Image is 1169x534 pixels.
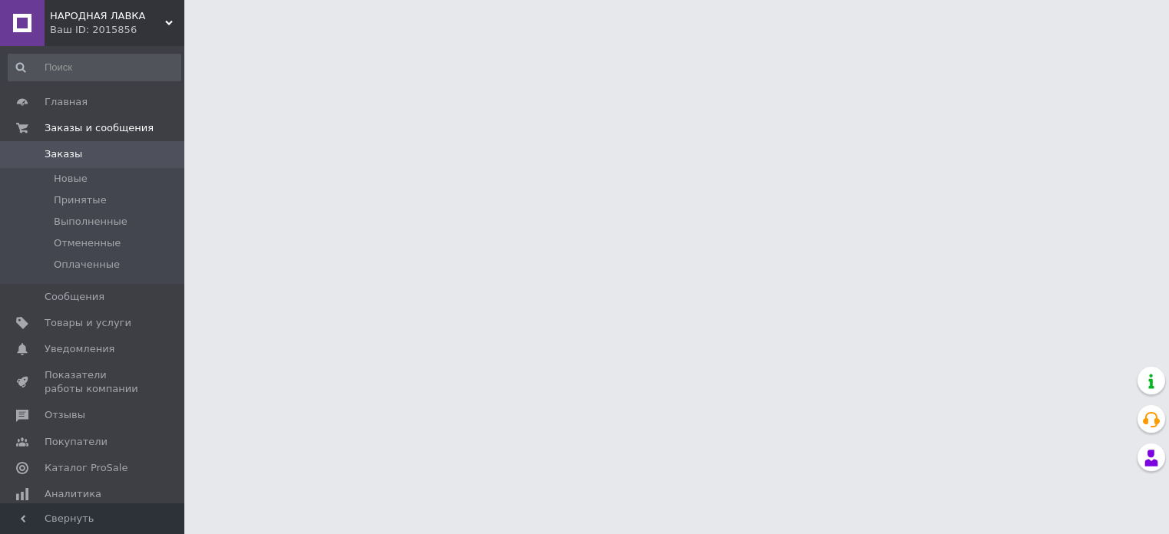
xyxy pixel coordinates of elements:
[54,258,120,272] span: Оплаченные
[45,95,88,109] span: Главная
[45,342,114,356] span: Уведомления
[54,236,121,250] span: Отмененные
[8,54,181,81] input: Поиск
[45,147,82,161] span: Заказы
[45,461,127,475] span: Каталог ProSale
[45,316,131,330] span: Товары и услуги
[45,435,108,449] span: Покупатели
[45,487,101,501] span: Аналитика
[50,9,165,23] span: НАРОДНАЯ ЛАВКА
[45,368,142,396] span: Показатели работы компании
[50,23,184,37] div: Ваш ID: 2015856
[54,193,107,207] span: Принятые
[45,408,85,422] span: Отзывы
[45,290,104,304] span: Сообщения
[54,215,127,229] span: Выполненные
[54,172,88,186] span: Новые
[45,121,154,135] span: Заказы и сообщения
